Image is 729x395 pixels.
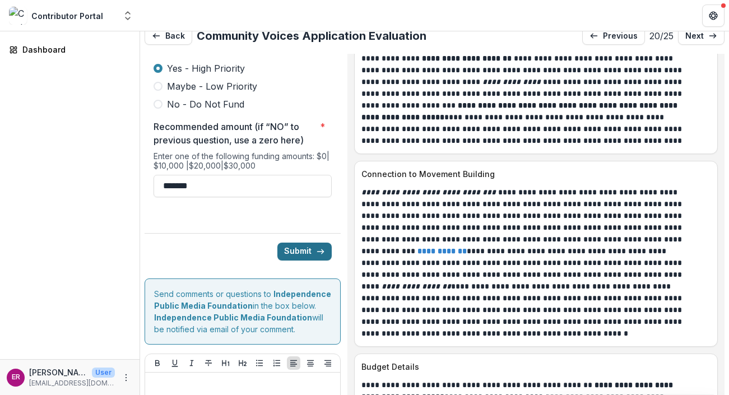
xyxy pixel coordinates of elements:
[12,374,20,381] div: Emma Restrepo
[321,356,335,370] button: Align Right
[678,27,725,45] a: next
[649,29,674,43] p: 20 / 25
[202,356,215,370] button: Strike
[145,278,341,345] div: Send comments or questions to in the box below. will be notified via email of your comment.
[29,378,115,388] p: [EMAIL_ADDRESS][DOMAIN_NAME]
[253,356,266,370] button: Bullet List
[145,27,192,45] button: Back
[4,40,135,59] a: Dashboard
[270,356,284,370] button: Ordered List
[361,168,706,180] p: Connection to Movement Building
[29,366,87,378] p: [PERSON_NAME]
[685,31,704,41] p: next
[154,289,331,310] strong: Independence Public Media Foundation
[197,29,426,43] h2: Community Voices Application Evaluation
[702,4,725,27] button: Get Help
[287,356,300,370] button: Align Left
[277,243,332,261] button: Submit
[167,62,245,75] span: Yes - High Priority
[120,4,136,27] button: Open entity switcher
[219,356,233,370] button: Heading 1
[154,151,332,175] div: Enter one of the following funding amounts: $0| $10,000 |$20,000|$30,000
[185,356,198,370] button: Italicize
[92,368,115,378] p: User
[168,356,182,370] button: Underline
[236,356,249,370] button: Heading 2
[22,44,126,55] div: Dashboard
[582,27,645,45] a: previous
[154,313,312,322] strong: Independence Public Media Foundation
[154,120,315,147] p: Recommended amount (if “NO” to previous question, use a zero here)
[167,97,244,111] span: No - Do Not Fund
[304,356,317,370] button: Align Center
[9,7,27,25] img: Contributor Portal
[361,361,706,373] p: Budget Details
[151,356,164,370] button: Bold
[119,371,133,384] button: More
[167,80,257,93] span: Maybe - Low Priority
[31,10,103,22] div: Contributor Portal
[603,31,638,41] p: previous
